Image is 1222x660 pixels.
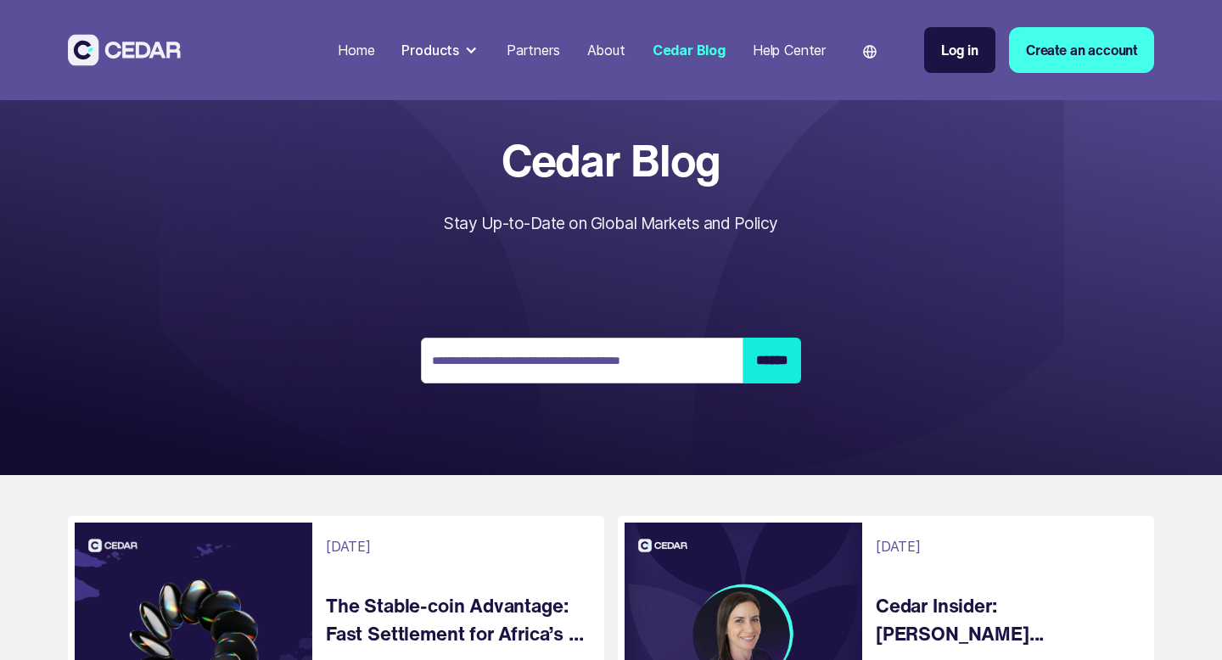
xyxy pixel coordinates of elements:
[444,136,777,184] span: Cedar Blog
[580,31,632,69] a: About
[326,536,371,557] div: [DATE]
[863,45,877,59] img: world icon
[653,40,726,60] div: Cedar Blog
[646,31,732,69] a: Cedar Blog
[507,40,560,60] div: Partners
[753,40,826,60] div: Help Center
[338,40,374,60] div: Home
[876,591,1137,648] a: Cedar Insider: [PERSON_NAME]...
[1009,27,1154,73] a: Create an account
[941,40,978,60] div: Log in
[395,33,486,67] div: Products
[587,40,625,60] div: About
[331,31,381,69] a: Home
[444,213,777,233] span: Stay Up-to-Date on Global Markets and Policy
[401,40,459,60] div: Products
[500,31,567,69] a: Partners
[924,27,995,73] a: Log in
[876,536,921,557] div: [DATE]
[746,31,832,69] a: Help Center
[326,591,587,648] a: The Stable-coin Advantage: Fast Settlement for Africa’s ...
